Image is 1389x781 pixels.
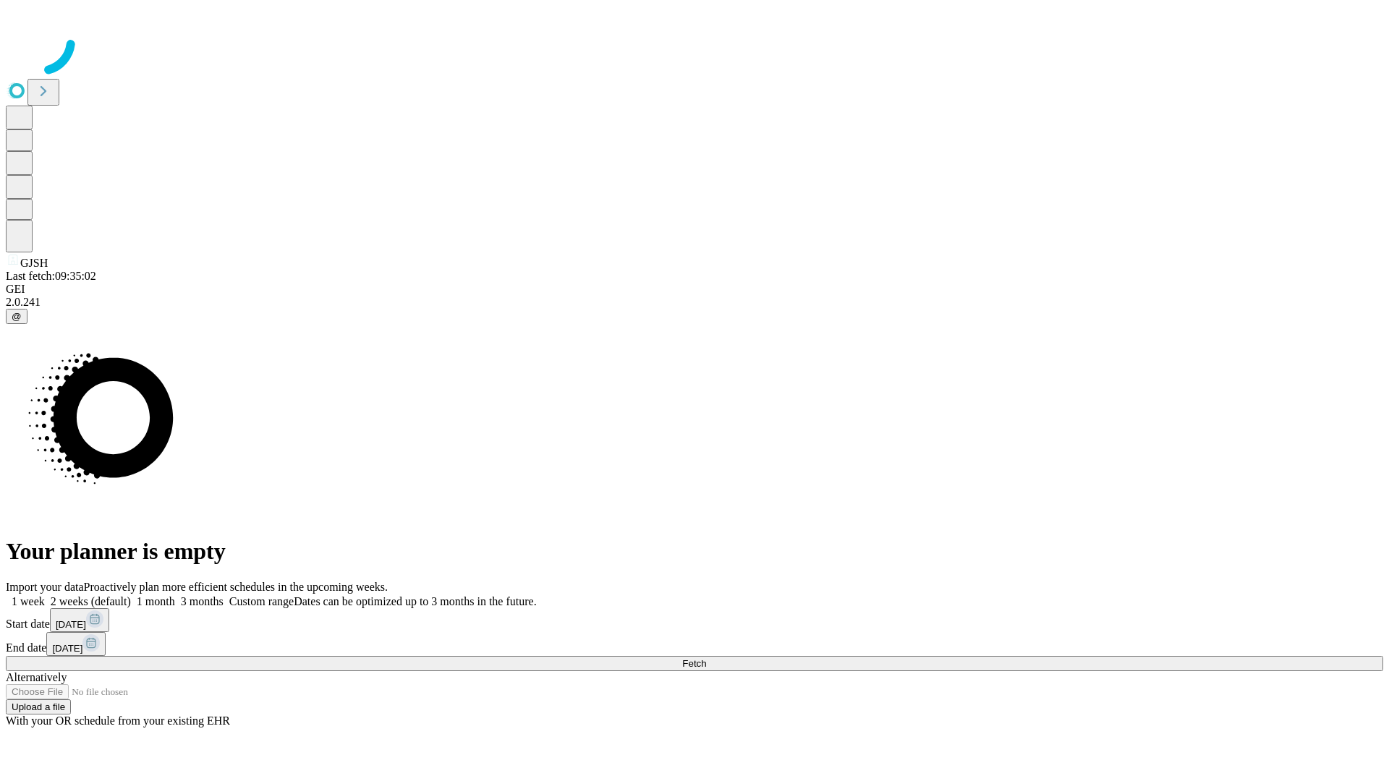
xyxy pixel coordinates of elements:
[181,595,224,607] span: 3 months
[6,671,67,683] span: Alternatively
[6,656,1383,671] button: Fetch
[6,270,96,282] span: Last fetch: 09:35:02
[56,619,86,630] span: [DATE]
[46,632,106,656] button: [DATE]
[84,581,388,593] span: Proactively plan more efficient schedules in the upcoming weeks.
[6,581,84,593] span: Import your data
[6,309,27,324] button: @
[229,595,294,607] span: Custom range
[137,595,175,607] span: 1 month
[12,595,45,607] span: 1 week
[12,311,22,322] span: @
[20,257,48,269] span: GJSH
[6,608,1383,632] div: Start date
[6,699,71,714] button: Upload a file
[682,658,706,669] span: Fetch
[294,595,536,607] span: Dates can be optimized up to 3 months in the future.
[6,714,230,727] span: With your OR schedule from your existing EHR
[6,283,1383,296] div: GEI
[6,296,1383,309] div: 2.0.241
[6,632,1383,656] div: End date
[6,538,1383,565] h1: Your planner is empty
[52,643,82,654] span: [DATE]
[50,608,109,632] button: [DATE]
[51,595,131,607] span: 2 weeks (default)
